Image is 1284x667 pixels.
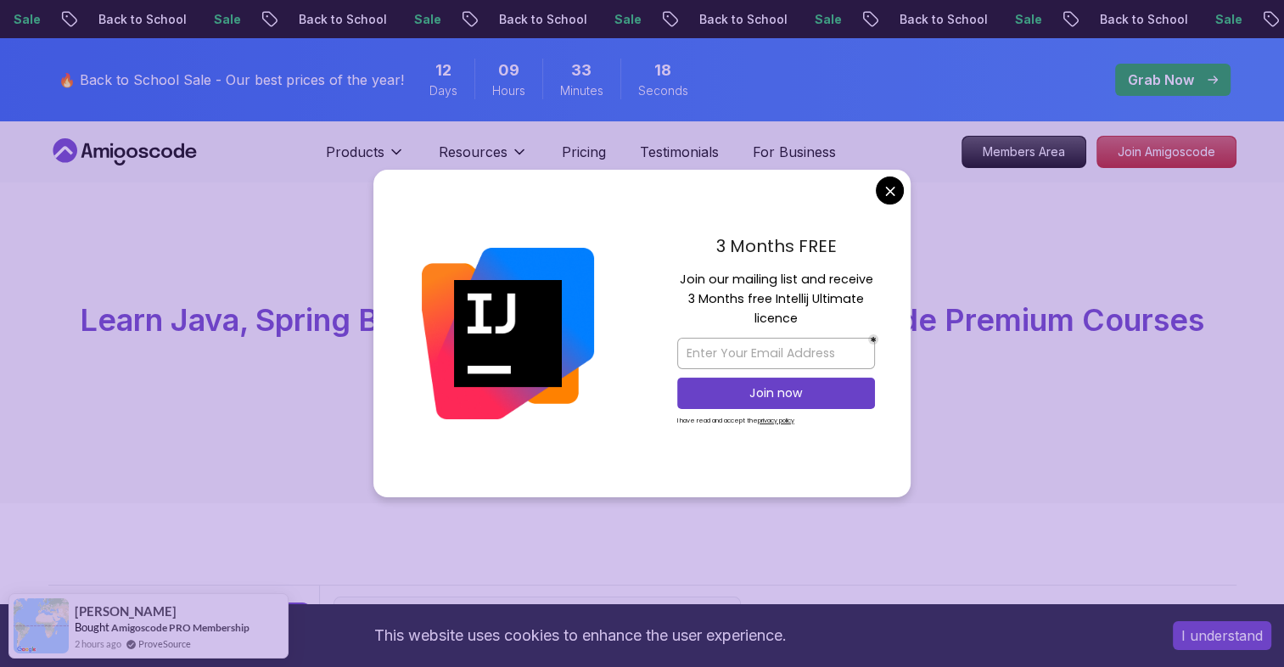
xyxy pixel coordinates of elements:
[326,142,405,176] button: Products
[596,11,650,28] p: Sale
[1097,137,1236,167] p: Join Amigoscode
[638,82,688,99] span: Seconds
[80,11,195,28] p: Back to School
[1081,11,1197,28] p: Back to School
[59,70,404,90] p: 🔥 Back to School Sale - Our best prices of the year!
[498,59,519,82] span: 9 Hours
[562,142,606,162] a: Pricing
[480,11,596,28] p: Back to School
[111,621,250,634] a: Amigoscode PRO Membership
[962,137,1085,167] p: Members Area
[492,82,525,99] span: Hours
[195,11,250,28] p: Sale
[75,604,177,619] span: [PERSON_NAME]
[753,142,836,162] a: For Business
[280,11,395,28] p: Back to School
[881,11,996,28] p: Back to School
[1096,136,1236,168] a: Join Amigoscode
[435,59,451,82] span: 12 Days
[571,59,592,82] span: 33 Minutes
[796,11,850,28] p: Sale
[439,142,507,162] p: Resources
[13,617,1147,654] div: This website uses cookies to enhance the user experience.
[395,11,450,28] p: Sale
[439,142,528,176] button: Resources
[654,59,671,82] span: 18 Seconds
[640,142,719,162] a: Testimonials
[1197,11,1251,28] p: Sale
[138,636,191,651] a: ProveSource
[326,142,384,162] p: Products
[14,598,69,653] img: provesource social proof notification image
[80,301,1204,339] span: Learn Java, Spring Boot, DevOps & More with Amigoscode Premium Courses
[681,11,796,28] p: Back to School
[1128,70,1194,90] p: Grab Now
[429,82,457,99] span: Days
[75,620,109,634] span: Bought
[75,636,121,651] span: 2 hours ago
[560,82,603,99] span: Minutes
[357,350,928,422] p: Master in-demand skills like Java, Spring Boot, DevOps, React, and more through hands-on, expert-...
[962,136,1086,168] a: Members Area
[1173,621,1271,650] button: Accept cookies
[996,11,1051,28] p: Sale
